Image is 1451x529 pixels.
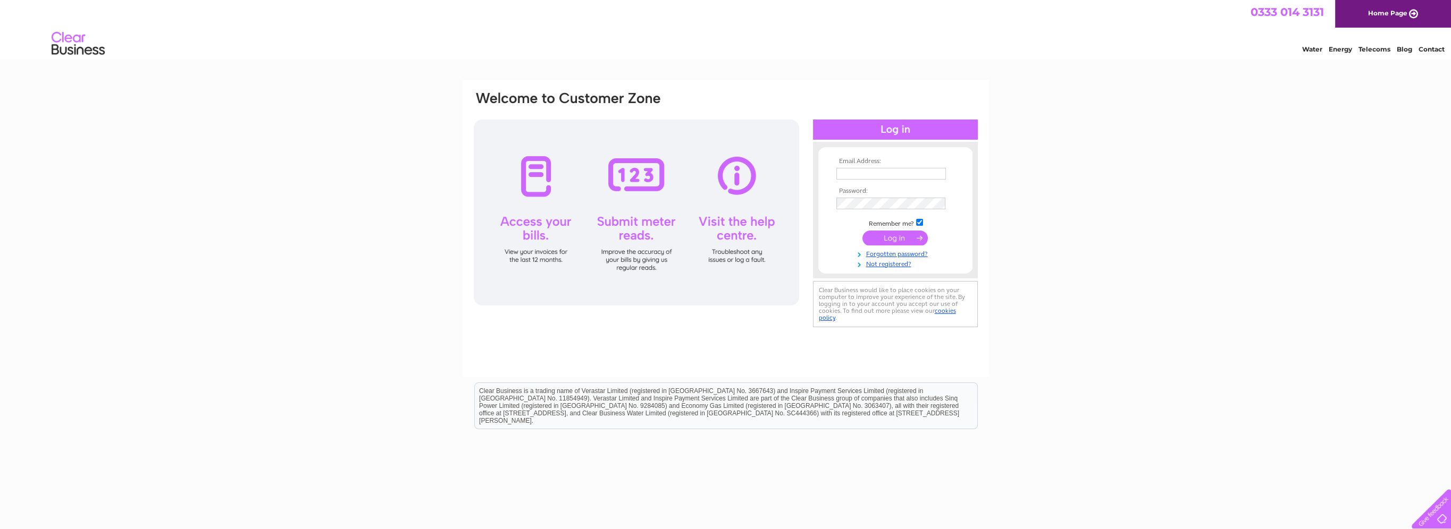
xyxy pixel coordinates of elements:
[813,281,978,327] div: Clear Business would like to place cookies on your computer to improve your experience of the sit...
[1397,45,1412,53] a: Blog
[836,248,957,258] a: Forgotten password?
[51,28,105,60] img: logo.png
[834,187,957,195] th: Password:
[1251,5,1324,19] a: 0333 014 3131
[819,307,956,321] a: cookies policy
[1358,45,1390,53] a: Telecoms
[836,258,957,268] a: Not registered?
[1302,45,1322,53] a: Water
[834,217,957,228] td: Remember me?
[1329,45,1352,53] a: Energy
[862,231,928,245] input: Submit
[475,6,977,52] div: Clear Business is a trading name of Verastar Limited (registered in [GEOGRAPHIC_DATA] No. 3667643...
[834,158,957,165] th: Email Address:
[1419,45,1445,53] a: Contact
